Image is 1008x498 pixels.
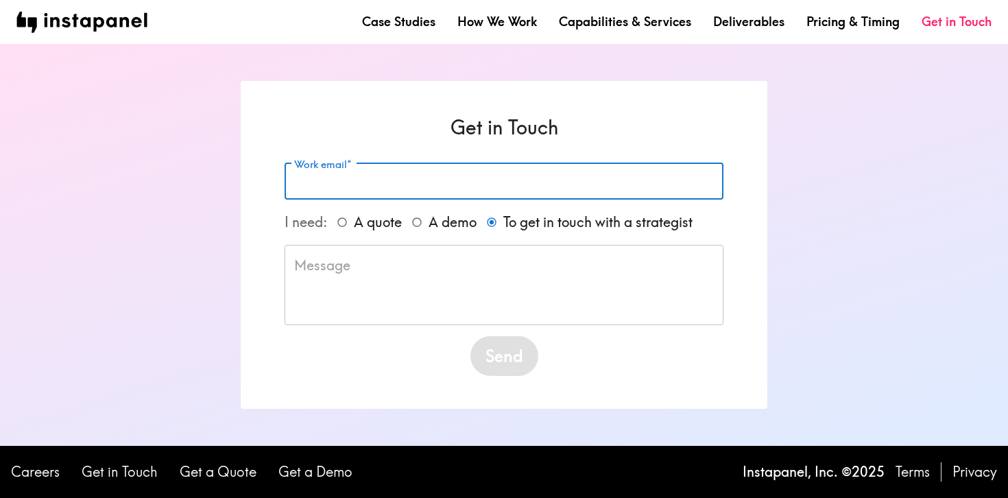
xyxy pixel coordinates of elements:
p: Instapanel, Inc. © 2025 [743,462,885,482]
a: Get in Touch [922,13,992,30]
a: Terms [896,462,930,482]
button: Send [470,336,538,376]
a: Deliverables [713,13,784,30]
a: Get a Quote [180,462,256,482]
a: Careers [11,462,60,482]
img: instapanel [16,12,147,33]
a: Get a Demo [278,462,352,482]
label: Work email* [294,157,351,172]
a: Pricing & Timing [806,13,900,30]
a: Capabilities & Services [559,13,691,30]
a: Privacy [952,462,997,482]
h6: Get in Touch [285,114,723,141]
a: Case Studies [362,13,435,30]
span: A quote [354,213,402,232]
span: A demo [429,213,477,232]
a: How We Work [457,13,537,30]
span: To get in touch with a strategist [503,213,693,232]
a: Get in Touch [82,462,158,482]
span: I need: [285,214,327,230]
